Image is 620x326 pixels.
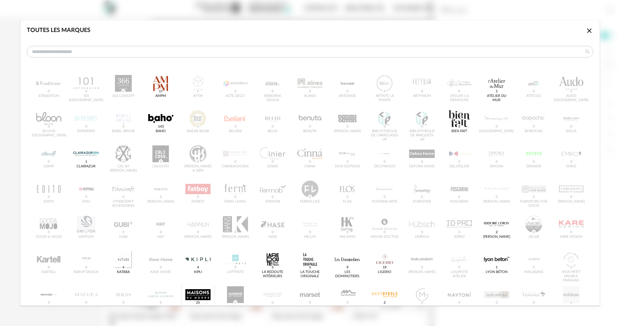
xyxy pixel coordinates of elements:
div: Kataba [117,270,130,274]
div: Maisons du Monde [184,305,212,314]
span: 3 [457,124,461,129]
div: Kipli [194,270,202,274]
div: Bien Fait [451,129,467,133]
span: 5 [271,265,275,270]
span: 5 [308,265,312,270]
div: Baho [156,129,166,133]
div: Ligerio [378,270,391,274]
div: Lyon Béton [486,270,508,274]
span: Close icon [585,28,593,34]
span: 4 [196,265,200,270]
span: 2 [383,300,387,305]
span: 1 [84,159,88,164]
div: Les Dominotiers [333,270,361,279]
div: [PERSON_NAME] [483,235,510,239]
span: 25 [195,300,201,305]
span: 1 [494,89,499,94]
span: 2 [494,230,499,235]
div: La Redoute intérieurs [259,270,287,279]
div: AMPM [155,94,166,98]
div: dialog [20,20,600,306]
div: La Touche Originale [296,270,324,279]
span: 19 [382,265,388,270]
span: 9 [345,265,349,270]
div: Atelier du Mur [482,94,511,102]
span: 1 [494,265,499,270]
div: Toutes les marques [27,27,90,34]
span: 4 [121,265,126,270]
div: Mathy By Bols [371,305,398,310]
span: 143 [157,124,165,129]
span: 17 [158,89,164,94]
div: CLAIRAZUR [77,164,96,169]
